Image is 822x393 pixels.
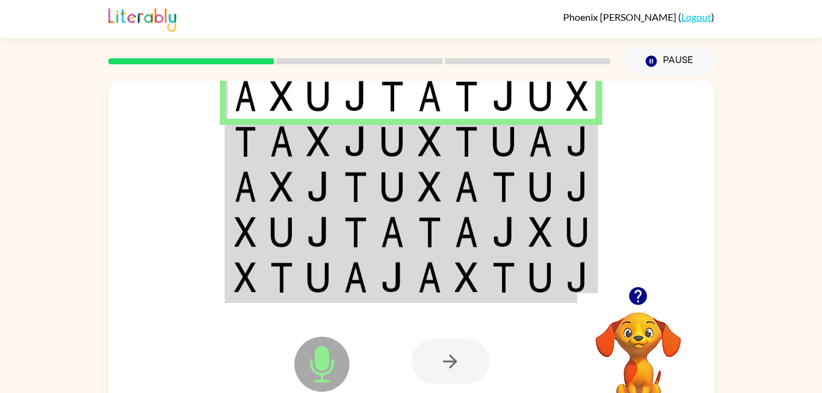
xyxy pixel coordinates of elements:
[344,126,367,157] img: j
[566,171,588,202] img: j
[344,217,367,247] img: t
[381,217,404,247] img: a
[307,81,330,111] img: u
[492,262,515,293] img: t
[529,171,552,202] img: u
[418,126,441,157] img: x
[307,217,330,247] img: j
[563,11,678,23] span: Phoenix [PERSON_NAME]
[566,262,588,293] img: j
[492,217,515,247] img: j
[455,217,478,247] img: a
[381,126,404,157] img: u
[234,126,256,157] img: t
[307,262,330,293] img: u
[381,81,404,111] img: t
[234,262,256,293] img: x
[381,262,404,293] img: j
[492,81,515,111] img: j
[344,81,367,111] img: j
[566,81,588,111] img: x
[344,171,367,202] img: t
[234,171,256,202] img: a
[108,5,176,32] img: Literably
[529,81,552,111] img: u
[307,171,330,202] img: j
[492,171,515,202] img: t
[270,262,293,293] img: t
[681,11,711,23] a: Logout
[455,126,478,157] img: t
[381,171,404,202] img: u
[626,47,714,75] button: Pause
[307,126,330,157] img: x
[234,81,256,111] img: a
[270,217,293,247] img: u
[529,217,552,247] img: x
[270,81,293,111] img: x
[455,171,478,202] img: a
[270,171,293,202] img: x
[566,126,588,157] img: j
[529,262,552,293] img: u
[492,126,515,157] img: u
[566,217,588,247] img: u
[418,171,441,202] img: x
[455,262,478,293] img: x
[529,126,552,157] img: a
[455,81,478,111] img: t
[270,126,293,157] img: a
[418,217,441,247] img: t
[418,262,441,293] img: a
[418,81,441,111] img: a
[234,217,256,247] img: x
[344,262,367,293] img: a
[563,11,714,23] div: ( )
